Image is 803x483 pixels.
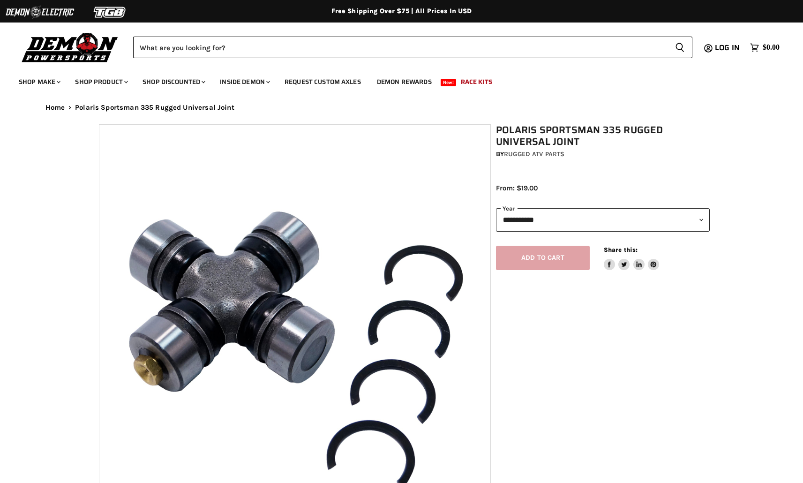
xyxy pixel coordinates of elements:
button: Search [668,37,692,58]
span: New! [441,79,457,86]
input: Search [133,37,668,58]
div: by [496,149,710,159]
a: Demon Rewards [370,72,439,91]
img: Demon Powersports [19,30,121,64]
div: Free Shipping Over $75 | All Prices In USD [27,7,777,15]
a: $0.00 [745,41,784,54]
a: Request Custom Axles [278,72,368,91]
a: Shop Discounted [135,72,211,91]
span: $0.00 [763,43,780,52]
h1: Polaris Sportsman 335 Rugged Universal Joint [496,124,710,148]
a: Rugged ATV Parts [504,150,564,158]
img: Demon Electric Logo 2 [5,3,75,21]
aside: Share this: [604,246,660,271]
span: Log in [715,42,740,53]
form: Product [133,37,692,58]
nav: Breadcrumbs [27,104,777,112]
a: Shop Make [12,72,66,91]
span: Polaris Sportsman 335 Rugged Universal Joint [75,104,234,112]
select: year [496,208,710,231]
span: From: $19.00 [496,184,538,192]
a: Log in [711,44,745,52]
a: Shop Product [68,72,134,91]
a: Race Kits [454,72,499,91]
a: Inside Demon [213,72,276,91]
ul: Main menu [12,68,777,91]
a: Home [45,104,65,112]
img: TGB Logo 2 [75,3,145,21]
span: Share this: [604,246,638,253]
